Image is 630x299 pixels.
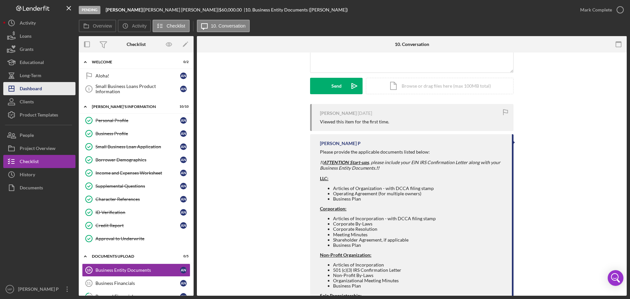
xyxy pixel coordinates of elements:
[118,20,151,32] button: Activity
[95,294,180,299] div: Personal Financials
[87,294,91,298] tspan: 12
[82,114,190,127] a: Personal ProfileAN
[310,78,363,94] button: Send
[20,168,35,183] div: History
[180,73,187,79] div: A N
[153,20,190,32] button: Checklist
[82,277,190,290] a: 11Business FinancialsAN
[82,153,190,166] a: Borrower DemographicsAN
[574,3,627,16] button: Mark Complete
[180,222,187,229] div: A N
[333,191,505,196] li: Operating Agreement (for multiple owners)
[20,56,44,71] div: Educational
[211,23,246,29] label: 10. Conversation
[320,141,361,146] div: [PERSON_NAME] P
[88,87,90,91] tspan: 1
[20,129,34,143] div: People
[320,149,505,155] div: Please provide the applicable documents listed below:
[20,142,55,157] div: Project Overview
[82,206,190,219] a: ID VerificationAN
[320,119,389,124] div: Viewed this item for the first time.
[3,168,75,181] a: History
[20,155,39,170] div: Checklist
[180,130,187,137] div: A N
[180,209,187,216] div: A N
[320,160,369,165] strong: !!
[331,78,342,94] div: Send
[95,267,180,273] div: Business Entity Documents
[127,42,146,47] div: Checklist
[180,280,187,287] div: A N
[82,219,190,232] a: Credit ReportAN
[333,216,505,221] li: Articles of Incorporation - with DCCA filing stamp
[323,160,369,165] span: ATTENTION Start-ups
[358,111,372,116] time: 2025-08-15 07:46
[180,86,187,92] div: A N
[197,20,250,32] button: 10. Conversation
[79,20,116,32] button: Overview
[333,237,505,243] li: Shareholder Agreement, if applicable
[333,186,505,191] li: Articles of Organization - with DCCA filing stamp
[87,268,91,272] tspan: 10
[132,23,146,29] label: Activity
[180,117,187,124] div: A N
[3,30,75,43] button: Loans
[333,278,505,283] li: Organizational Meeting Minutes
[95,236,190,241] div: Approval to Underwrite
[82,140,190,153] a: Small Business Loan ApplicationAN
[3,283,75,296] button: MP[PERSON_NAME] P
[20,181,43,196] div: Documents
[3,43,75,56] a: Grants
[82,264,190,277] a: 10Business Entity DocumentsAN
[82,127,190,140] a: Business ProfileAN
[20,82,42,97] div: Dashboard
[177,60,189,64] div: 0 / 2
[180,143,187,150] div: A N
[95,73,180,78] div: Aloha!
[95,183,180,189] div: Supplemental Questions
[3,69,75,82] a: Long-Term
[3,155,75,168] button: Checklist
[106,7,142,12] b: [PERSON_NAME]
[3,95,75,108] a: Clients
[3,129,75,142] button: People
[3,108,75,121] button: Product Templates
[20,30,31,44] div: Loans
[177,254,189,258] div: 0 / 5
[95,84,180,94] div: Small Business Loans Product Information
[82,193,190,206] a: Character ReferencesAN
[95,157,180,162] div: Borrower Demographics
[3,16,75,30] button: Activity
[92,254,172,258] div: DOCUMENTS UPLOAD
[333,221,505,226] li: Corporate By-Laws
[95,131,180,136] div: Business Profile
[608,270,623,286] div: Open Intercom Messenger
[180,170,187,176] div: A N
[333,196,505,202] li: Business Plan
[3,82,75,95] button: Dashboard
[180,183,187,189] div: A N
[395,42,429,47] div: 10. Conversation
[320,160,500,170] em: , please include your EIN IRS Confirmation Letter along with your Business Entity Documents.
[95,210,180,215] div: ID Verification
[3,56,75,69] button: Educational
[92,60,172,64] div: WELCOME
[167,23,185,29] label: Checklist
[219,7,244,12] div: $60,000.00
[333,243,505,248] li: Business Plan
[8,288,12,291] text: MP
[177,105,189,109] div: 10 / 10
[82,82,190,96] a: 1Small Business Loans Product InformationAN
[95,144,180,149] div: Small Business Loan Application
[3,181,75,194] a: Documents
[333,232,505,237] li: Meeting Minutes
[106,7,144,12] div: |
[93,23,112,29] label: Overview
[20,69,41,84] div: Long-Term
[95,118,180,123] div: Personal Profile
[82,166,190,180] a: Income and Expenses WorksheetAN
